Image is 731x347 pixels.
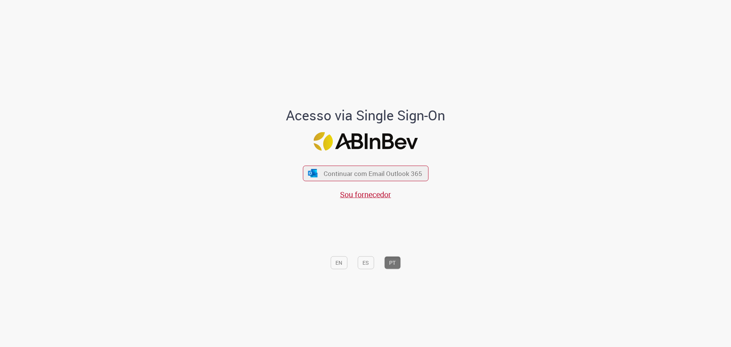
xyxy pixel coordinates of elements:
button: EN [330,256,347,269]
a: Sou fornecedor [340,189,391,200]
span: Continuar com Email Outlook 365 [324,169,422,178]
img: ícone Azure/Microsoft 360 [308,169,318,177]
button: ES [358,256,374,269]
h1: Acesso via Single Sign-On [260,108,471,123]
button: PT [384,256,401,269]
img: Logo ABInBev [313,132,418,150]
button: ícone Azure/Microsoft 360 Continuar com Email Outlook 365 [303,165,428,181]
